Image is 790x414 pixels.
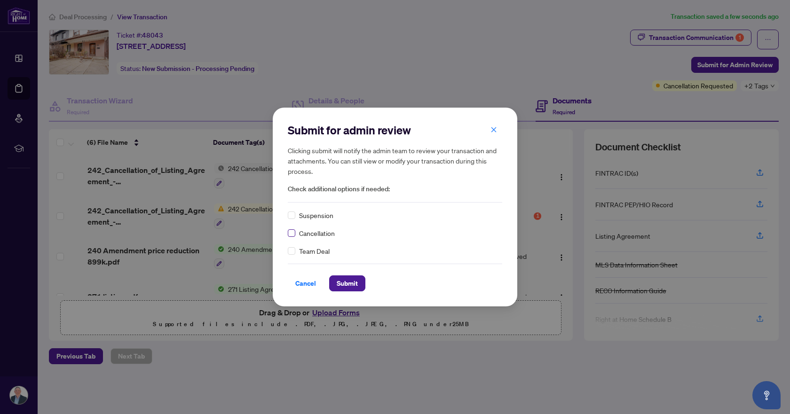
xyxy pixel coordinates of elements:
[337,276,358,291] span: Submit
[288,275,324,291] button: Cancel
[752,381,781,409] button: Open asap
[295,276,316,291] span: Cancel
[288,123,502,138] h2: Submit for admin review
[299,210,333,220] span: Suspension
[490,126,497,133] span: close
[329,275,365,291] button: Submit
[299,246,330,256] span: Team Deal
[288,184,502,195] span: Check additional options if needed:
[288,145,502,176] h5: Clicking submit will notify the admin team to review your transaction and attachments. You can st...
[299,228,335,238] span: Cancellation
